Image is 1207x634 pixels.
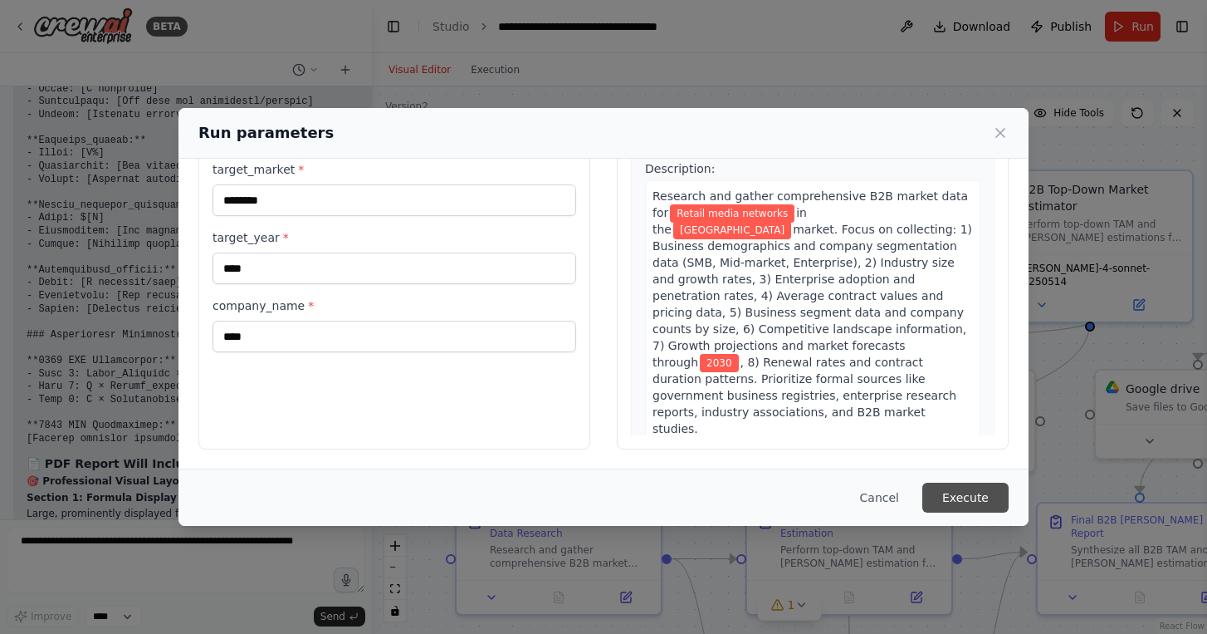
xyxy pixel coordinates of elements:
[922,483,1009,513] button: Execute
[847,483,912,513] button: Cancel
[213,229,576,246] label: target_year
[213,297,576,314] label: company_name
[652,206,807,236] span: in the
[670,204,794,223] span: Variable: product_service
[198,121,334,145] h2: Run parameters
[213,161,576,178] label: target_market
[652,223,972,369] span: market. Focus on collecting: 1) Business demographics and company segmentation data (SMB, Mid-mar...
[652,189,968,219] span: Research and gather comprehensive B2B market data for
[700,354,739,372] span: Variable: target_year
[652,356,956,435] span: , 8) Renewal rates and contract duration patterns. Prioritize formal sources like government busi...
[673,221,791,239] span: Variable: target_market
[645,162,715,175] span: Description:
